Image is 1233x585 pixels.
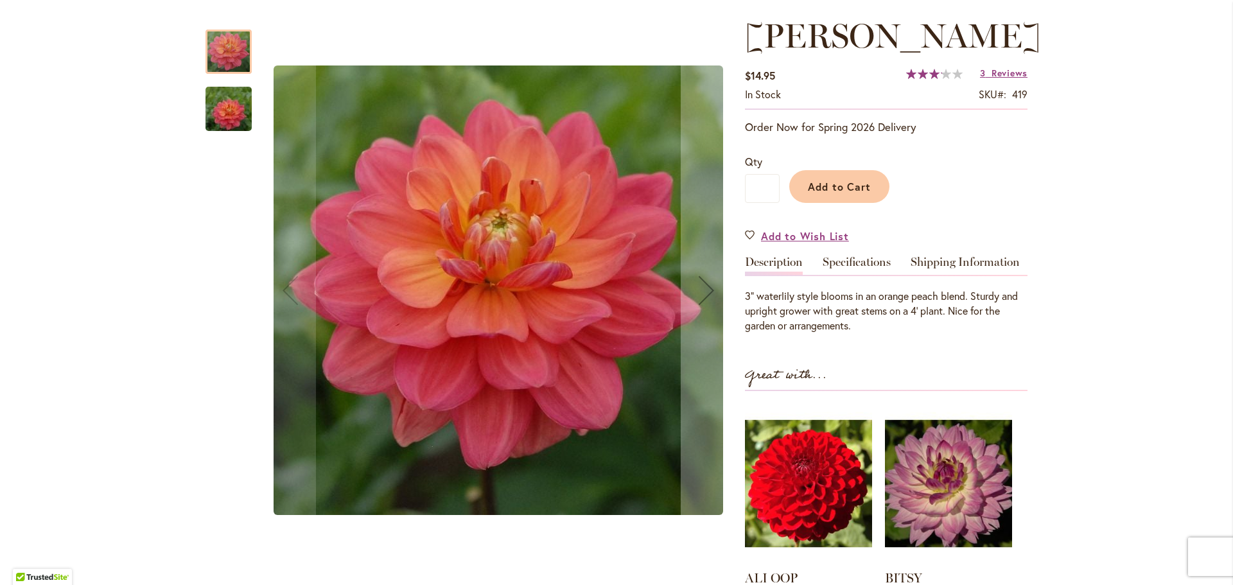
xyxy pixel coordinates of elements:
img: ALI OOP [745,404,872,563]
button: Next [681,17,732,564]
img: LORA ASHLEY [274,65,723,515]
span: [PERSON_NAME] [745,15,1041,56]
span: Reviews [992,67,1027,79]
div: 3" waterlily style blooms in an orange peach blend. Sturdy and upright grower with great stems on... [745,289,1027,333]
span: Qty [745,155,762,168]
div: LORA ASHLEY [265,17,732,564]
img: LORA ASHLEY [182,78,275,140]
div: LORA ASHLEY [205,17,265,74]
strong: Great with... [745,365,827,386]
span: Add to Cart [808,180,871,193]
a: Specifications [823,256,891,275]
img: BITSY [885,404,1012,563]
a: 3 Reviews [980,67,1027,79]
a: Shipping Information [911,256,1020,275]
iframe: Launch Accessibility Center [10,539,46,575]
span: In stock [745,87,781,101]
div: LORA ASHLEY [205,74,252,131]
button: Add to Cart [789,170,889,203]
span: $14.95 [745,69,775,82]
div: Availability [745,87,781,102]
a: Description [745,256,803,275]
span: Add to Wish List [761,229,849,243]
span: 3 [980,67,986,79]
p: Order Now for Spring 2026 Delivery [745,119,1027,135]
div: LORA ASHLEYLORA ASHLEY [265,17,732,564]
a: Add to Wish List [745,229,849,243]
div: 64% [906,69,963,79]
div: Detailed Product Info [745,256,1027,333]
strong: SKU [979,87,1006,101]
div: 419 [1012,87,1027,102]
div: Product Images [265,17,791,564]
